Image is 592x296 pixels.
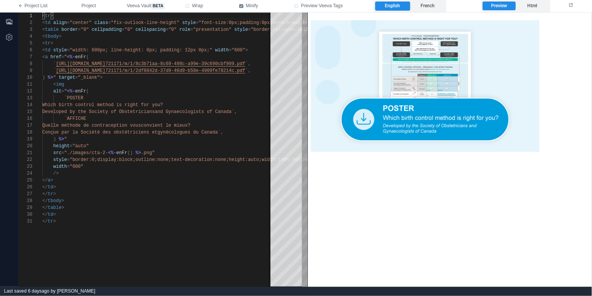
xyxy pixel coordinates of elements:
[51,178,53,183] span: >
[232,48,245,53] span: "600"
[67,54,75,60] span: <%-
[19,177,32,184] div: 25
[245,61,248,67] span: `
[53,48,67,53] span: style
[75,54,86,60] span: enFr
[53,164,67,169] span: width
[19,170,32,177] div: 24
[78,27,81,32] span: =
[42,54,45,60] span: <
[215,48,229,53] span: width
[19,136,32,143] div: 19
[19,60,32,67] div: 8
[229,48,232,53] span: =
[53,68,56,73] span: `
[53,20,67,25] span: align
[122,27,125,32] span: =
[53,185,56,190] span: >
[111,20,179,25] span: "fix-outlook-line-height"
[19,47,32,54] div: 6
[19,156,32,163] div: 22
[157,102,163,108] span: u?
[19,13,32,19] div: 1
[19,204,32,211] div: 29
[19,191,32,197] div: 27
[53,157,67,162] span: style
[53,82,56,87] span: <
[19,54,32,60] div: 7
[179,27,190,32] span: role
[61,205,64,210] span: >
[19,211,32,218] div: 30
[155,109,234,115] span: and Gynaecologists of Canada`
[19,218,32,225] div: 31
[192,3,203,10] span: Wrap
[45,13,50,19] span: tr
[67,89,75,94] span: <%-
[157,130,221,135] span: gynécologues du Canada`
[42,48,45,53] span: <
[67,48,70,53] span: =
[108,150,117,156] span: <%-
[75,89,86,94] span: enFr
[48,178,50,183] span: a
[48,219,53,224] span: tr
[42,20,45,25] span: <
[42,212,48,217] span: </
[182,20,196,25] span: style
[53,61,56,67] span: `
[248,68,251,73] span: ,
[42,34,45,39] span: <
[127,150,133,156] span: ()
[100,75,102,80] span: >
[19,95,32,102] div: 13
[42,27,45,32] span: <
[245,48,248,53] span: >
[166,27,168,32] span: =
[61,198,64,204] span: >
[19,197,32,204] div: 28
[19,40,32,47] div: 5
[42,41,45,46] span: <
[245,68,248,73] span: `
[70,164,83,169] span: "600"
[19,184,32,191] div: 26
[67,20,70,25] span: =
[141,150,155,156] span: .png"
[67,157,70,162] span: =
[19,115,32,122] div: 16
[190,27,193,32] span: =
[45,34,59,39] span: tbody
[72,143,89,149] span: "auto"
[86,89,89,94] span: (
[248,61,251,67] span: ,
[86,54,89,60] span: (
[42,130,157,135] span: Conçue par la Société des obstétriciens et
[243,61,245,67] span: f
[42,13,45,19] span: <
[410,2,445,11] label: French
[116,150,127,156] span: enFr
[92,27,122,32] span: cellpadding
[221,130,223,135] span: ,
[42,191,48,197] span: </
[199,20,336,25] span: "font-size:0px;padding:0px;word-break:break-word;"
[207,157,336,162] span: on:none;height:auto;width:100%;font-size:13px;"
[136,150,141,156] span: %>
[42,178,48,183] span: </
[106,68,243,73] span: 721171/m/1/2df8842d-37d9-46d9-b58e-4909fe78214c.pd
[45,48,50,53] span: td
[42,102,157,108] span: Which birth control method is right for yo
[243,68,245,73] span: f
[48,198,61,204] span: tbody
[42,185,48,190] span: </
[136,27,166,32] span: cellspacing
[45,41,50,46] span: tr
[51,41,53,46] span: >
[108,20,111,25] span: =
[70,48,207,53] span: "width: 600px; line-height: 0px; padding: 12px 0px
[308,13,592,287] iframe: preview
[59,137,64,142] span: %>
[56,68,106,73] span: [URL][DOMAIN_NAME]
[53,89,62,94] span: alt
